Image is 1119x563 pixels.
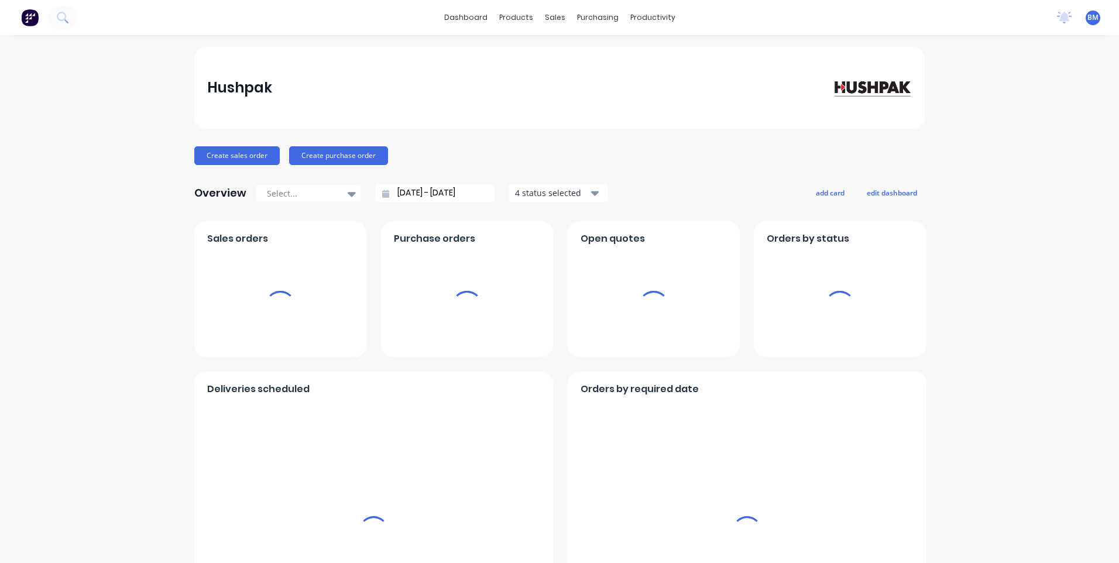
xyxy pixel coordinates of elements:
span: Open quotes [581,232,645,246]
span: Orders by required date [581,382,699,396]
div: Overview [194,181,246,205]
div: productivity [624,9,681,26]
div: Hushpak [207,76,272,99]
button: Create sales order [194,146,280,165]
button: 4 status selected [509,184,608,202]
img: Hushpak [830,77,912,98]
span: Deliveries scheduled [207,382,310,396]
button: add card [808,185,852,200]
div: sales [539,9,571,26]
span: BM [1087,12,1099,23]
div: purchasing [571,9,624,26]
button: edit dashboard [859,185,925,200]
div: products [493,9,539,26]
span: Orders by status [767,232,849,246]
img: Factory [21,9,39,26]
button: Create purchase order [289,146,388,165]
span: Sales orders [207,232,268,246]
span: Purchase orders [394,232,475,246]
a: dashboard [438,9,493,26]
div: 4 status selected [515,187,589,199]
